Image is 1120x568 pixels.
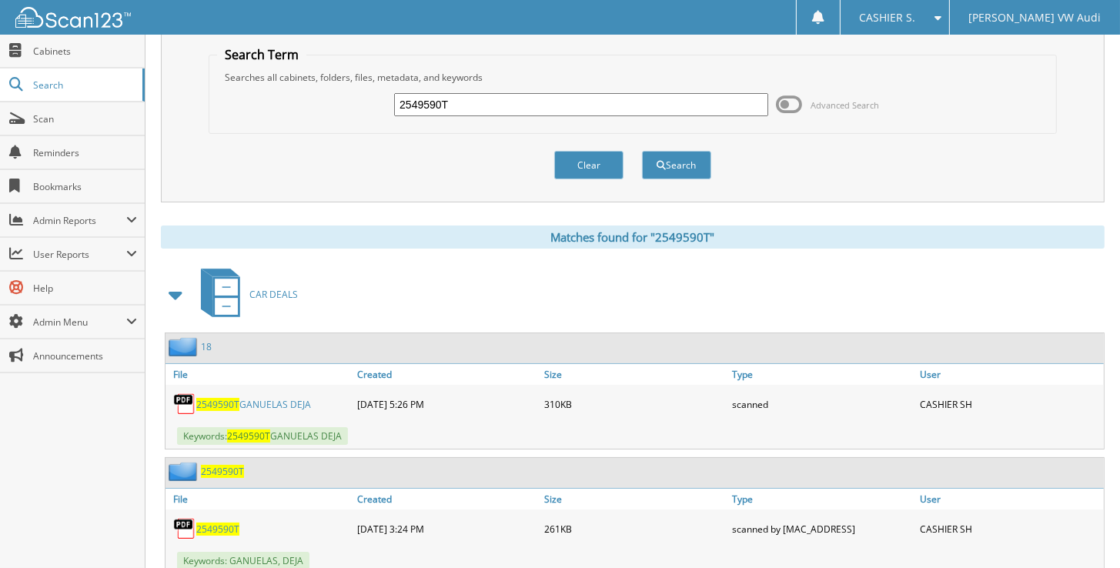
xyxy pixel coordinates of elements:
[541,389,729,419] div: 310KB
[173,393,196,416] img: PDF.png
[15,7,131,28] img: scan123-logo-white.svg
[33,214,126,227] span: Admin Reports
[1043,494,1120,568] iframe: Chat Widget
[161,226,1105,249] div: Matches found for "2549590T"
[217,71,1048,84] div: Searches all cabinets, folders, files, metadata, and keywords
[227,429,270,443] span: 2549590T
[811,99,879,111] span: Advanced Search
[642,151,711,179] button: Search
[33,146,137,159] span: Reminders
[728,513,916,544] div: scanned by [MAC_ADDRESS]
[353,513,541,544] div: [DATE] 3:24 PM
[916,513,1104,544] div: CASHIER SH
[554,151,624,179] button: Clear
[33,45,137,58] span: Cabinets
[728,364,916,385] a: Type
[33,180,137,193] span: Bookmarks
[177,427,348,445] span: Keywords: GANUELAS DEJA
[201,340,212,353] a: 18
[196,523,239,536] a: 2549590T
[249,288,298,301] span: CAR DEALS
[192,264,298,325] a: CAR DEALS
[217,46,306,63] legend: Search Term
[196,398,311,411] a: 2549590TGANUELAS DEJA
[201,465,244,478] a: 2549590T
[353,364,541,385] a: Created
[33,282,137,295] span: Help
[33,316,126,329] span: Admin Menu
[353,389,541,419] div: [DATE] 5:26 PM
[165,364,353,385] a: File
[541,489,729,510] a: Size
[33,112,137,125] span: Scan
[728,389,916,419] div: scanned
[33,349,137,363] span: Announcements
[541,364,729,385] a: Size
[859,13,915,22] span: CASHIER S.
[173,517,196,540] img: PDF.png
[541,513,729,544] div: 261KB
[33,79,135,92] span: Search
[916,364,1104,385] a: User
[33,248,126,261] span: User Reports
[916,389,1104,419] div: CASHIER SH
[196,398,239,411] span: 2549590T
[728,489,916,510] a: Type
[169,337,201,356] img: folder2.png
[165,489,353,510] a: File
[169,462,201,481] img: folder2.png
[916,489,1104,510] a: User
[353,489,541,510] a: Created
[968,13,1101,22] span: [PERSON_NAME] VW Audi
